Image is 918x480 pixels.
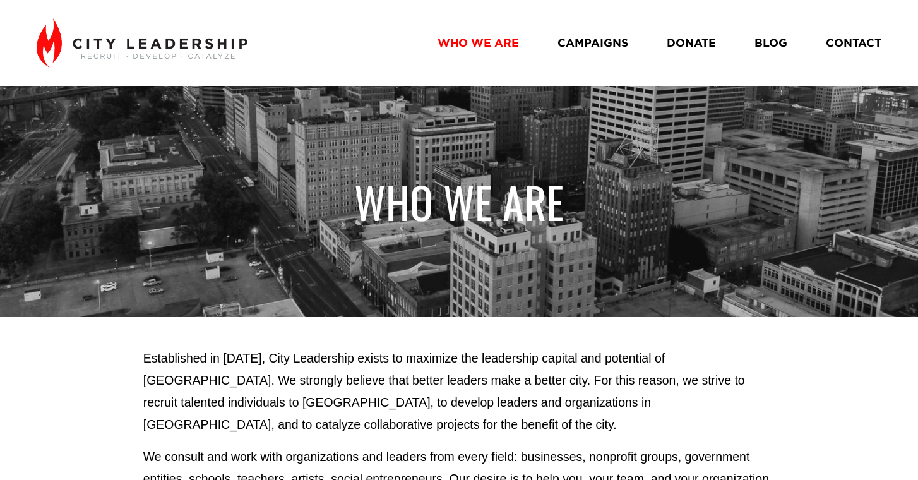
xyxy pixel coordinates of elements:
a: CONTACT [826,32,881,54]
a: BLOG [754,32,787,54]
h1: WHO WE ARE [143,175,775,228]
img: City Leadership - Recruit. Develop. Catalyze. [37,18,247,68]
a: DONATE [667,32,716,54]
a: WHO WE ARE [438,32,519,54]
a: CAMPAIGNS [557,32,628,54]
p: Established in [DATE], City Leadership exists to maximize the leadership capital and potential of... [143,347,775,436]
